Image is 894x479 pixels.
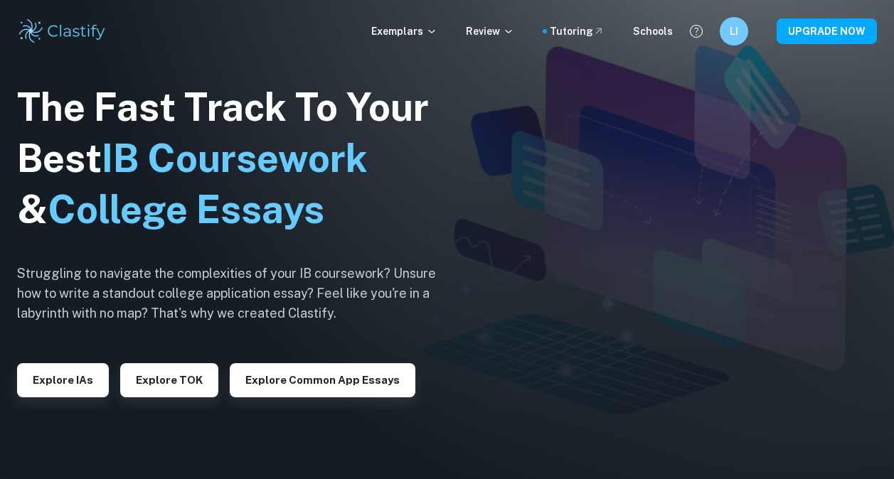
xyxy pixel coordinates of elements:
[120,372,218,386] a: Explore TOK
[17,82,458,235] h1: The Fast Track To Your Best &
[720,17,748,45] button: LI
[777,18,877,44] button: UPGRADE NOW
[230,363,415,397] button: Explore Common App essays
[684,19,708,43] button: Help and Feedback
[633,23,673,39] a: Schools
[230,372,415,386] a: Explore Common App essays
[102,136,368,181] span: IB Coursework
[371,23,437,39] p: Exemplars
[550,23,605,39] a: Tutoring
[466,23,514,39] p: Review
[17,17,107,45] img: Clastify logo
[17,264,458,323] h6: Struggling to navigate the complexities of your IB coursework? Unsure how to write a standout col...
[726,23,743,39] h6: LI
[48,187,324,232] span: College Essays
[17,363,109,397] button: Explore IAs
[120,363,218,397] button: Explore TOK
[17,372,109,386] a: Explore IAs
